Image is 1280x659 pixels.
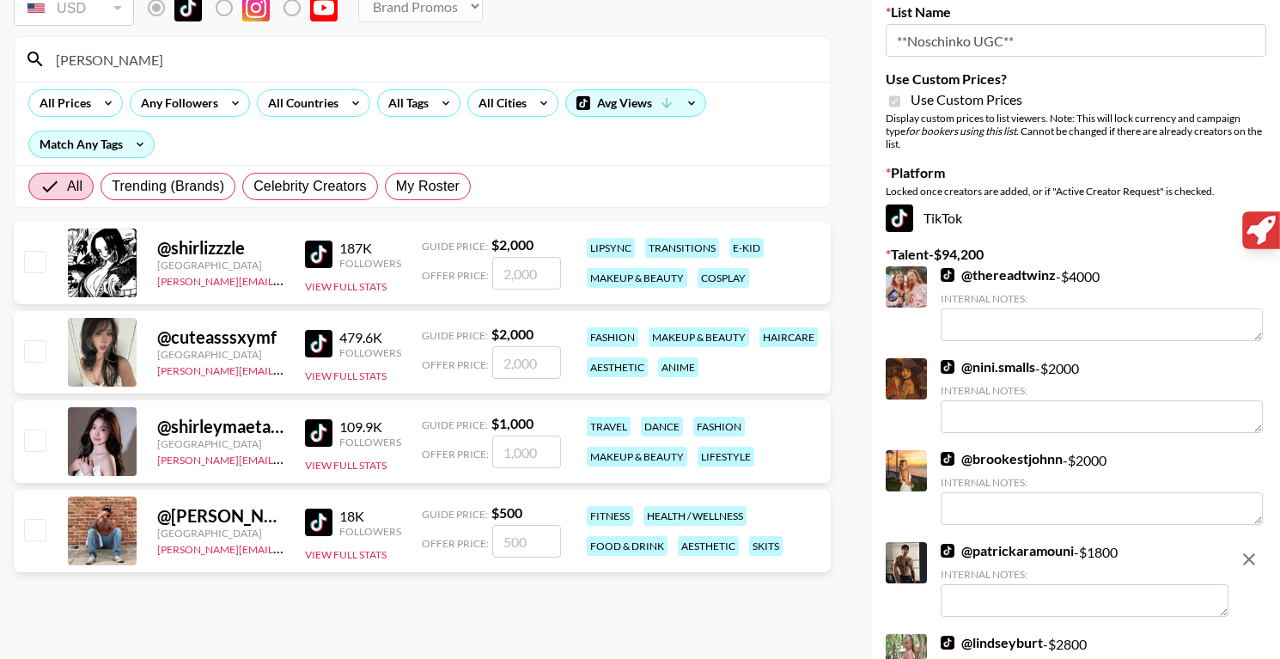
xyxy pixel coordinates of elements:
[911,91,1022,108] span: Use Custom Prices
[339,240,401,257] div: 187K
[157,505,284,527] div: @ [PERSON_NAME][DOMAIN_NAME][PERSON_NAME]
[698,447,754,467] div: lifestyle
[941,634,1043,651] a: @lindseyburt
[587,506,633,526] div: fitness
[422,537,489,550] span: Offer Price:
[587,536,667,556] div: food & drink
[886,204,913,232] img: TikTok
[157,540,493,556] a: [PERSON_NAME][EMAIL_ADDRESS][PERSON_NAME][DOMAIN_NAME]
[305,280,387,293] button: View Full Stats
[566,90,705,116] div: Avg Views
[941,268,954,282] img: TikTok
[587,268,687,288] div: makeup & beauty
[422,448,489,461] span: Offer Price:
[305,459,387,472] button: View Full Stats
[941,636,954,650] img: TikTok
[157,272,411,288] a: [PERSON_NAME][EMAIL_ADDRESS][DOMAIN_NAME]
[643,506,747,526] div: health / wellness
[645,238,719,258] div: transitions
[339,508,401,525] div: 18K
[749,536,783,556] div: skits
[941,384,1263,397] div: Internal Notes:
[1232,542,1266,577] button: remove
[253,176,367,197] span: Celebrity Creators
[587,447,687,467] div: makeup & beauty
[46,46,820,73] input: Search by User Name
[131,90,222,116] div: Any Followers
[492,436,561,468] input: 1,000
[157,527,284,540] div: [GEOGRAPHIC_DATA]
[641,417,683,436] div: dance
[157,450,411,467] a: [PERSON_NAME][EMAIL_ADDRESS][DOMAIN_NAME]
[587,327,638,347] div: fashion
[157,326,284,348] div: @ cuteasssxymf
[693,417,745,436] div: fashion
[941,542,1074,559] a: @patrickaramouni
[305,369,387,382] button: View Full Stats
[587,357,648,377] div: aesthetic
[112,176,224,197] span: Trending (Brands)
[491,415,533,431] strong: $ 1,000
[941,292,1263,305] div: Internal Notes:
[305,241,332,268] img: TikTok
[422,269,489,282] span: Offer Price:
[491,326,533,342] strong: $ 2,000
[67,176,82,197] span: All
[305,548,387,561] button: View Full Stats
[491,236,533,253] strong: $ 2,000
[339,329,401,346] div: 479.6K
[941,266,1263,341] div: - $ 4000
[305,509,332,536] img: TikTok
[492,525,561,558] input: 500
[468,90,530,116] div: All Cities
[886,204,1266,232] div: TikTok
[941,360,954,374] img: TikTok
[422,508,488,521] span: Guide Price:
[157,348,284,361] div: [GEOGRAPHIC_DATA]
[941,476,1263,489] div: Internal Notes:
[886,246,1266,263] label: Talent - $ 94,200
[157,416,284,437] div: @ shirleymaetan_
[905,125,1016,137] em: for bookers using this list
[305,419,332,447] img: TikTok
[941,358,1035,375] a: @nini.smalls
[941,450,1063,467] a: @brookestjohnn
[422,329,488,342] span: Guide Price:
[339,346,401,359] div: Followers
[886,112,1266,150] div: Display custom prices to list viewers. Note: This will lock currency and campaign type . Cannot b...
[941,568,1228,581] div: Internal Notes:
[422,358,489,371] span: Offer Price:
[422,240,488,253] span: Guide Price:
[886,70,1266,88] label: Use Custom Prices?
[941,358,1263,433] div: - $ 2000
[305,330,332,357] img: TikTok
[339,257,401,270] div: Followers
[339,525,401,538] div: Followers
[698,268,749,288] div: cosplay
[649,327,749,347] div: makeup & beauty
[157,437,284,450] div: [GEOGRAPHIC_DATA]
[492,257,561,290] input: 2,000
[29,131,154,157] div: Match Any Tags
[339,418,401,436] div: 109.9K
[157,259,284,272] div: [GEOGRAPHIC_DATA]
[886,185,1266,198] div: Locked once creators are added, or if "Active Creator Request" is checked.
[658,357,698,377] div: anime
[941,542,1228,617] div: - $ 1800
[729,238,764,258] div: e-kid
[587,417,631,436] div: travel
[492,346,561,379] input: 2,000
[258,90,342,116] div: All Countries
[396,176,460,197] span: My Roster
[587,238,635,258] div: lipsync
[759,327,818,347] div: haircare
[941,450,1263,525] div: - $ 2000
[422,418,488,431] span: Guide Price:
[941,266,1056,284] a: @thereadtwinz
[491,504,522,521] strong: $ 500
[678,536,739,556] div: aesthetic
[941,544,954,558] img: TikTok
[339,436,401,448] div: Followers
[157,237,284,259] div: @ shirlizzzle
[378,90,432,116] div: All Tags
